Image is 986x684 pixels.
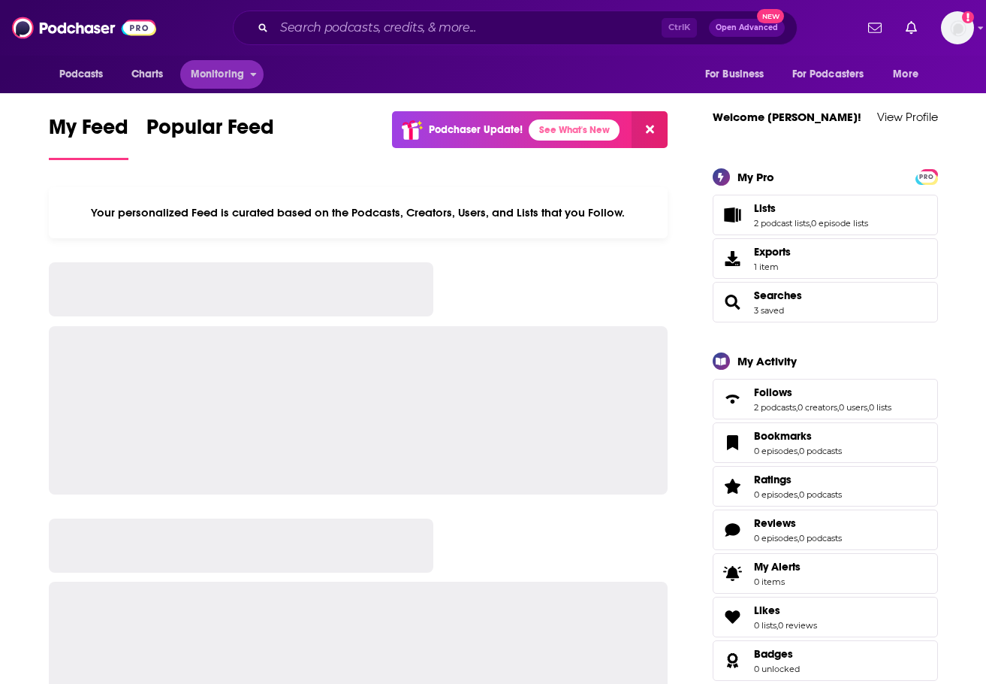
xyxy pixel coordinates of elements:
span: , [798,446,799,456]
span: For Business [705,64,764,85]
span: Bookmarks [754,429,812,443]
a: Exports [713,238,938,279]
a: 0 episodes [754,489,798,500]
button: open menu [882,60,937,89]
span: Monitoring [191,64,244,85]
a: Likes [718,607,748,628]
a: Follows [718,389,748,410]
a: Show notifications dropdown [900,15,923,41]
div: My Pro [737,170,774,184]
span: Exports [718,248,748,269]
span: Open Advanced [716,24,778,32]
a: 0 podcasts [799,489,842,500]
a: 0 unlocked [754,664,800,674]
span: Charts [131,64,164,85]
a: Charts [122,60,173,89]
button: open menu [49,60,123,89]
span: PRO [918,171,936,183]
a: 0 podcasts [799,446,842,456]
a: PRO [918,170,936,181]
button: Open AdvancedNew [709,19,785,37]
svg: Add a profile image [962,11,974,23]
span: Follows [754,386,792,399]
span: Lists [754,201,776,215]
span: Badges [754,647,793,661]
a: Ratings [754,473,842,486]
a: Lists [718,204,748,225]
span: Popular Feed [146,114,274,149]
img: Podchaser - Follow, Share and Rate Podcasts [12,14,156,42]
a: Welcome [PERSON_NAME]! [713,110,861,124]
a: 0 users [839,402,867,413]
span: Ratings [754,473,792,486]
a: 0 creators [798,402,837,413]
a: Show notifications dropdown [862,15,888,41]
button: open menu [695,60,783,89]
a: 0 lists [754,620,776,631]
img: User Profile [941,11,974,44]
a: View Profile [877,110,938,124]
span: Likes [754,604,780,617]
span: Reviews [713,510,938,550]
a: Reviews [718,519,748,540]
a: Searches [754,289,802,302]
span: , [867,402,869,413]
p: Podchaser Update! [429,123,523,136]
span: Badges [713,640,938,681]
a: Likes [754,604,817,617]
a: Searches [718,292,748,313]
span: Ratings [713,466,938,507]
a: 0 podcasts [799,533,842,543]
a: Bookmarks [718,432,748,453]
a: My Alerts [713,553,938,594]
div: Your personalized Feed is curated based on the Podcasts, Creators, Users, and Lists that you Follow. [49,187,668,238]
span: My Alerts [754,560,801,574]
span: More [893,64,918,85]
span: 1 item [754,262,791,272]
a: Badges [754,647,800,661]
span: Lists [713,195,938,235]
span: Reviews [754,516,796,530]
a: Lists [754,201,868,215]
a: 0 episodes [754,446,798,456]
div: My Activity [737,354,797,368]
a: Ratings [718,476,748,497]
a: Follows [754,386,891,399]
span: Bookmarks [713,422,938,463]
a: 3 saved [754,305,784,316]
span: Exports [754,245,791,259]
span: , [796,402,798,413]
a: 0 episode lists [811,218,868,229]
a: My Feed [49,114,128,160]
div: Search podcasts, credits, & more... [233,11,798,45]
a: Reviews [754,516,842,530]
a: Bookmarks [754,429,842,443]
button: open menu [180,60,264,89]
span: Podcasts [59,64,104,85]
input: Search podcasts, credits, & more... [274,16,662,40]
a: Badges [718,650,748,671]
span: , [798,489,799,500]
a: 0 reviews [778,620,817,631]
a: See What's New [529,120,620,141]
a: Popular Feed [146,114,274,160]
button: Show profile menu [941,11,974,44]
span: Logged in as amooers [941,11,974,44]
a: 2 podcast lists [754,218,810,229]
span: My Feed [49,114,128,149]
span: Ctrl K [662,18,697,38]
span: , [810,218,811,229]
span: , [837,402,839,413]
a: 0 lists [869,402,891,413]
span: 0 items [754,577,801,587]
a: 0 episodes [754,533,798,543]
span: Likes [713,597,938,637]
span: My Alerts [718,563,748,584]
span: For Podcasters [792,64,864,85]
a: 2 podcasts [754,402,796,413]
span: , [798,533,799,543]
button: open menu [782,60,886,89]
span: New [757,9,784,23]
